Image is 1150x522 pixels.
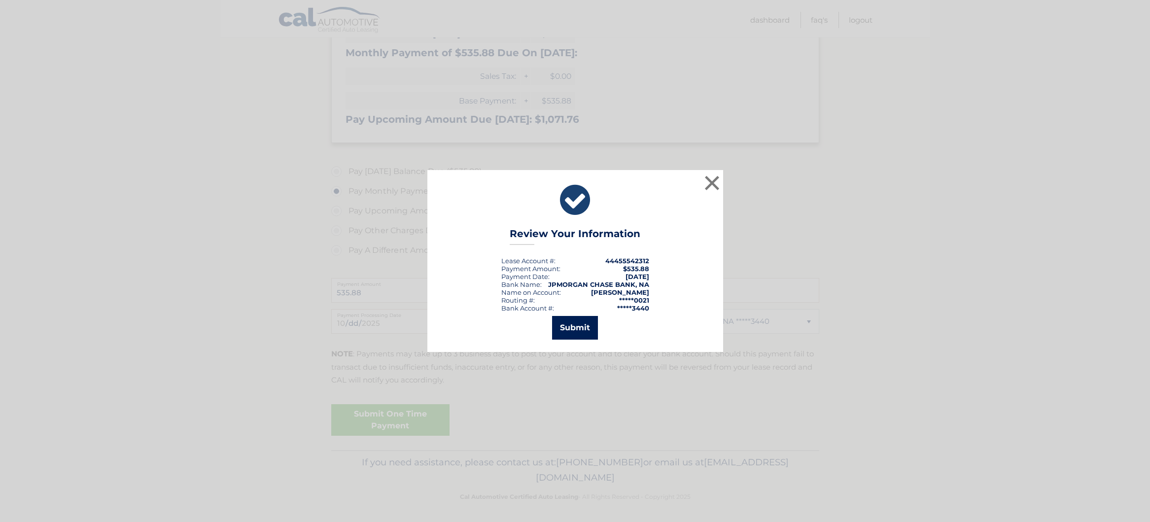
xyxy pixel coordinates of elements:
[626,273,649,280] span: [DATE]
[591,288,649,296] strong: [PERSON_NAME]
[702,173,722,193] button: ×
[501,280,542,288] div: Bank Name:
[605,257,649,265] strong: 44455542312
[623,265,649,273] span: $535.88
[501,296,535,304] div: Routing #:
[510,228,640,245] h3: Review Your Information
[501,273,550,280] div: :
[501,304,554,312] div: Bank Account #:
[501,288,561,296] div: Name on Account:
[501,273,548,280] span: Payment Date
[548,280,649,288] strong: JPMORGAN CHASE BANK, NA
[552,316,598,340] button: Submit
[501,257,556,265] div: Lease Account #:
[501,265,560,273] div: Payment Amount:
